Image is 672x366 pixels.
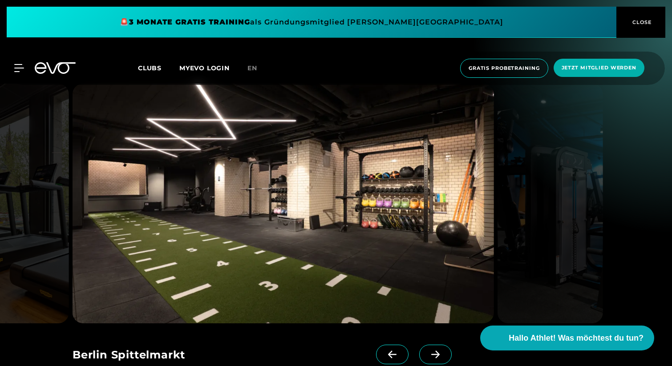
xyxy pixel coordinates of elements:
img: evofitness [73,84,494,323]
a: Jetzt Mitglied werden [551,59,647,78]
span: Jetzt Mitglied werden [562,64,636,72]
img: evofitness [498,84,603,323]
a: Gratis Probetraining [457,59,551,78]
button: Hallo Athlet! Was möchtest du tun? [480,326,654,350]
span: Gratis Probetraining [469,64,540,72]
button: CLOSE [616,7,665,38]
a: Clubs [138,64,179,72]
span: Clubs [138,64,162,72]
a: en [247,63,268,73]
span: CLOSE [630,18,652,26]
a: MYEVO LOGIN [179,64,230,72]
span: en [247,64,257,72]
span: Hallo Athlet! Was möchtest du tun? [509,332,644,344]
